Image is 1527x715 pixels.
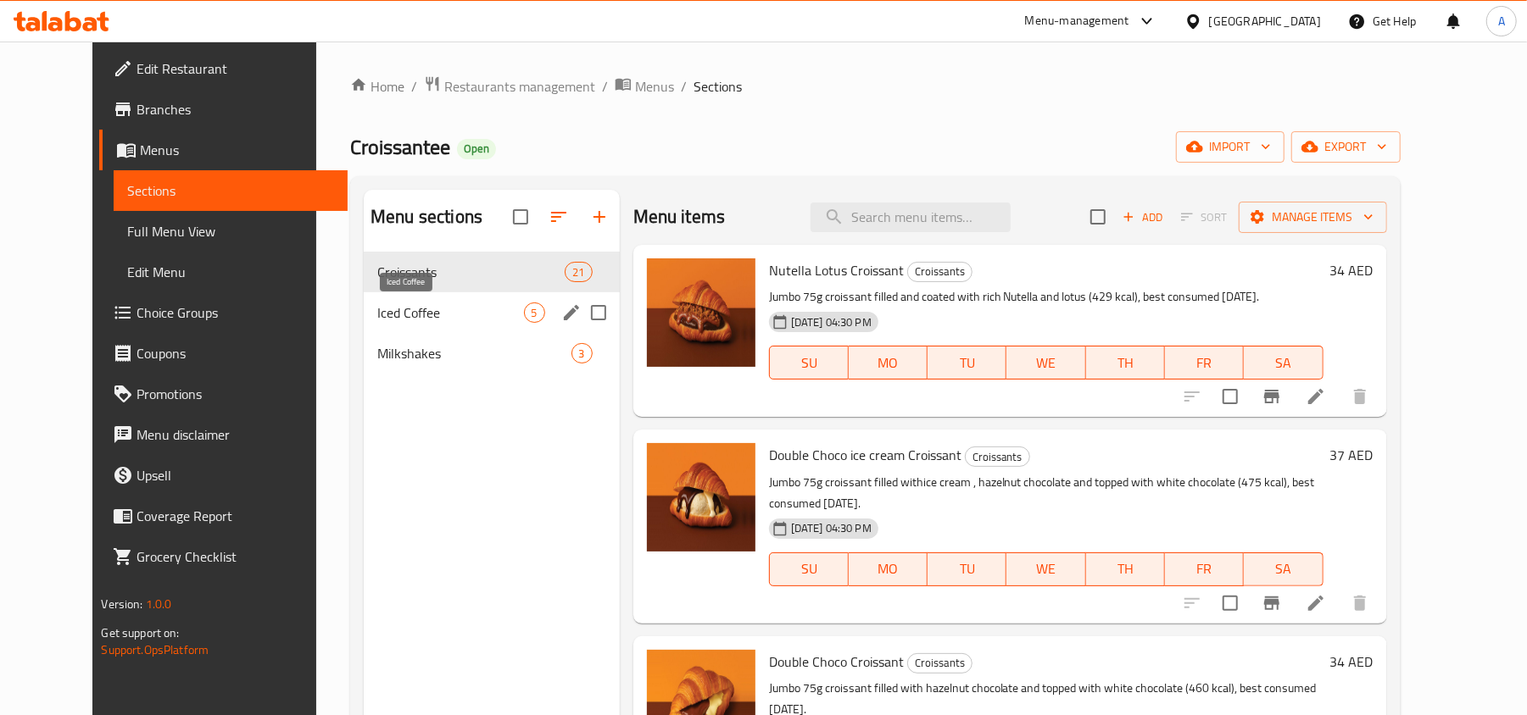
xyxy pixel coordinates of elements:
button: MO [849,346,928,380]
div: items [571,343,593,363]
div: Iced Coffee5edit [364,292,620,333]
span: Get support on: [101,622,179,644]
span: MO [855,557,921,581]
span: Edit Restaurant [137,58,334,79]
a: Menu disclaimer [99,414,348,455]
span: Croissants [908,262,972,281]
button: WE [1006,346,1085,380]
a: Home [350,76,404,97]
a: Edit Menu [114,252,348,292]
span: Coupons [137,343,334,363]
a: Choice Groups [99,292,348,333]
span: export [1305,136,1387,158]
span: Menus [635,76,674,97]
span: Select to update [1212,379,1248,414]
div: Menu-management [1025,11,1129,31]
span: Croissantee [350,128,450,166]
span: Croissants [966,447,1029,467]
span: [DATE] 04:30 PM [784,520,878,536]
button: FR [1165,346,1244,380]
span: FR [1172,351,1237,375]
span: Open [457,141,496,156]
a: Branches [99,89,348,130]
button: TU [928,346,1006,380]
span: WE [1013,351,1078,375]
button: WE [1006,552,1085,586]
button: import [1176,131,1285,163]
nav: Menu sections [364,245,620,380]
a: Edit Restaurant [99,48,348,89]
span: [DATE] 04:30 PM [784,314,878,330]
span: SA [1251,557,1316,581]
p: Jumbo 75g croissant filled withice cream , hazelnut chocolate and topped with white chocolate (47... [769,472,1324,514]
span: 21 [566,264,591,280]
button: Add section [579,197,620,237]
div: items [524,302,545,323]
button: SA [1244,552,1323,586]
span: Full Menu View [127,221,334,241]
h6: 34 AED [1330,650,1374,673]
span: Milkshakes [377,343,571,363]
span: Select all sections [503,199,538,235]
li: / [681,76,687,97]
div: Croissants21 [364,252,620,292]
span: Sections [127,180,334,201]
button: SU [769,346,849,380]
span: Add [1120,208,1166,227]
button: SU [769,552,849,586]
span: Choice Groups [137,302,334,323]
span: Sort sections [538,197,579,237]
h2: Menu items [633,204,726,230]
a: Menus [615,75,674,97]
span: Menu disclaimer [137,424,334,445]
button: edit [559,300,584,325]
button: TH [1086,346,1165,380]
span: Upsell [137,465,334,485]
span: TH [1093,557,1158,581]
button: TH [1086,552,1165,586]
img: Double Choco ice cream Croissant [647,443,755,551]
button: delete [1340,583,1380,624]
span: Branches [137,99,334,119]
span: A [1498,12,1505,30]
h2: Menu sections [371,204,482,230]
button: export [1291,131,1401,163]
span: Select section [1080,199,1116,235]
button: MO [849,552,928,586]
div: Open [457,139,496,159]
span: TU [934,557,1000,581]
span: import [1190,136,1271,158]
span: Add item [1116,204,1170,230]
li: / [411,76,417,97]
p: Jumbo 75g croissant filled and coated with rich Nutella and lotus (429 kcal), best consumed [DATE]. [769,286,1324,308]
div: Croissants [965,446,1030,467]
h6: 37 AED [1330,443,1374,467]
span: Croissants [908,653,972,673]
button: TU [928,552,1006,586]
button: SA [1244,346,1323,380]
span: 3 [572,346,592,362]
span: Promotions [137,384,334,404]
a: Upsell [99,455,348,496]
span: Grocery Checklist [137,546,334,567]
span: 5 [525,305,544,321]
h6: 34 AED [1330,258,1374,282]
div: [GEOGRAPHIC_DATA] [1209,12,1321,30]
button: Add [1116,204,1170,230]
a: Edit menu item [1306,386,1326,407]
span: Sections [694,76,742,97]
span: Menus [140,140,334,160]
span: SU [777,557,842,581]
span: FR [1172,557,1237,581]
span: Version: [101,593,142,615]
span: Nutella Lotus Croissant [769,258,904,283]
a: Restaurants management [424,75,595,97]
a: Coverage Report [99,496,348,536]
span: Iced Coffee [377,302,523,323]
span: 1.0.0 [146,593,172,615]
button: Branch-specific-item [1251,583,1292,624]
a: Coupons [99,333,348,374]
a: Full Menu View [114,211,348,252]
span: Restaurants management [444,76,595,97]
